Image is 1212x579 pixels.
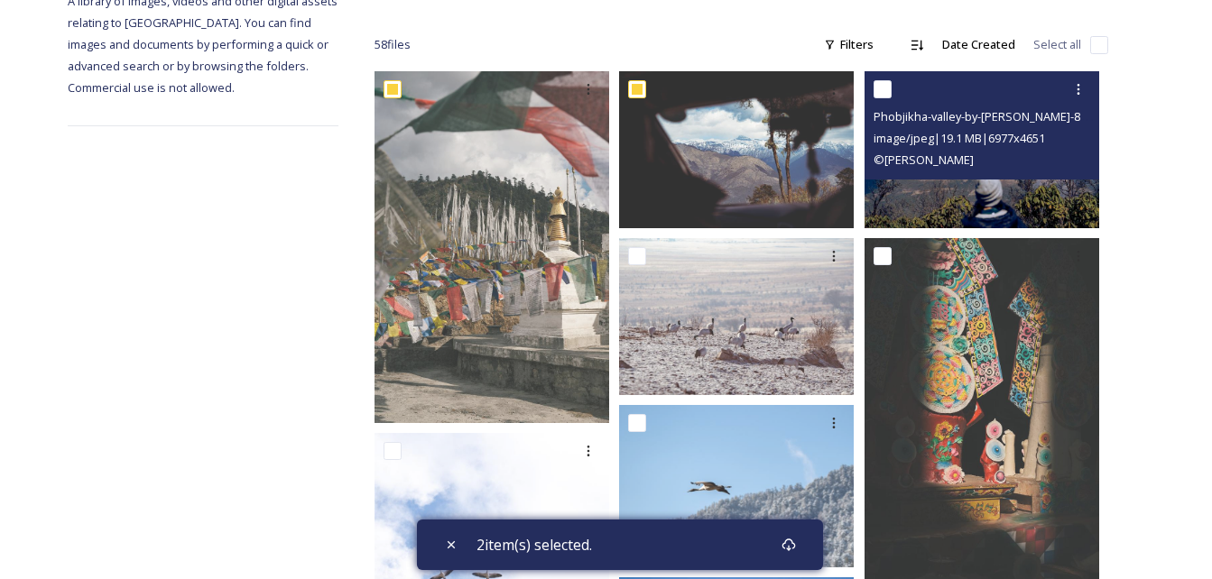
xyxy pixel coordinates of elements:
[1033,36,1081,53] span: Select all
[874,152,974,168] span: © [PERSON_NAME]
[375,71,609,423] img: Phobjika by Matt Dutile1.jpg
[874,130,1045,146] span: image/jpeg | 19.1 MB | 6977 x 4651
[476,534,592,556] span: 2 item(s) selected.
[619,71,854,227] img: Phobjikha-valley-by-Alicia-Warner-93.jpg
[874,107,1106,124] span: Phobjikha-valley-by-[PERSON_NAME]-89.jpg
[619,404,854,567] img: Phobjikha-valley-by-Alicia-Warner-53.jpg
[375,36,411,53] span: 58 file s
[619,237,854,394] img: Phobjikha-valley-by-Alicia-Warner-41.jpg
[815,27,883,62] div: Filters
[933,27,1024,62] div: Date Created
